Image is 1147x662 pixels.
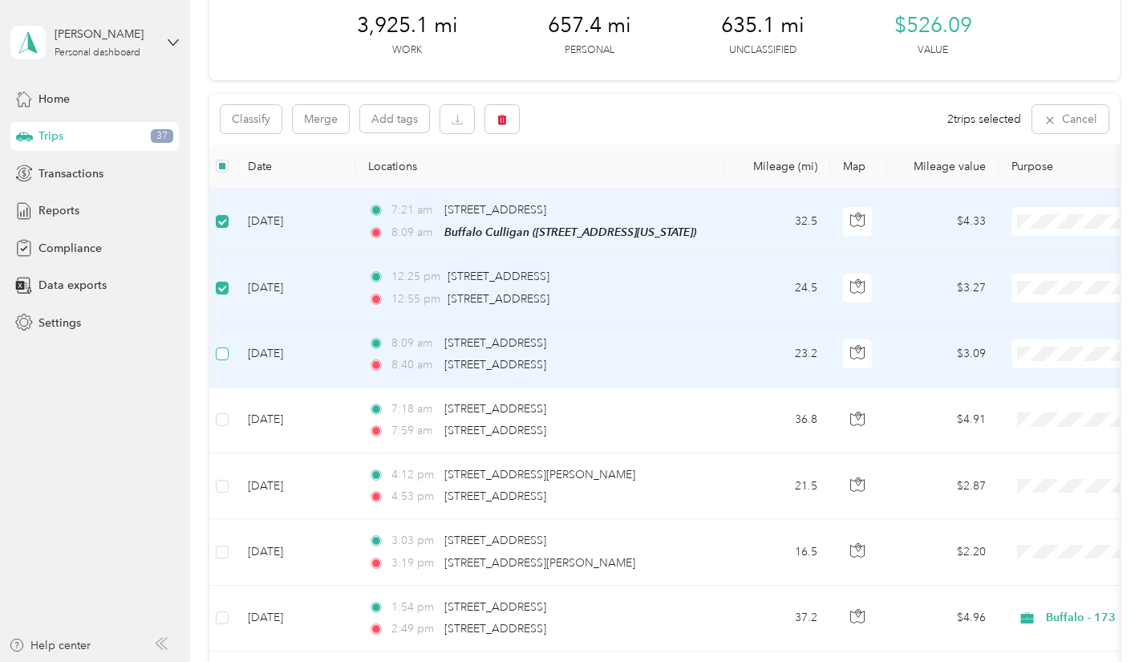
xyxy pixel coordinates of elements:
[391,201,437,219] span: 7:21 am
[235,144,355,189] th: Date
[724,322,830,388] td: 23.2
[444,556,635,570] span: [STREET_ADDRESS][PERSON_NAME]
[830,144,886,189] th: Map
[724,255,830,321] td: 24.5
[391,356,437,374] span: 8:40 am
[391,290,440,308] span: 12:55 pm
[444,336,546,350] span: [STREET_ADDRESS]
[444,489,546,503] span: [STREET_ADDRESS]
[235,322,355,388] td: [DATE]
[886,519,999,585] td: $2.20
[39,240,102,257] span: Compliance
[235,189,355,255] td: [DATE]
[391,335,437,352] span: 8:09 am
[444,622,546,636] span: [STREET_ADDRESS]
[391,488,437,506] span: 4:53 pm
[39,128,63,144] span: Trips
[357,13,458,39] span: 3,925.1 mi
[947,111,1021,128] span: 2 trips selected
[235,519,355,585] td: [DATE]
[355,144,724,189] th: Locations
[151,129,173,144] span: 37
[1057,572,1147,662] iframe: Everlance-gr Chat Button Frame
[444,402,546,416] span: [STREET_ADDRESS]
[444,225,696,238] span: Buffalo Culligan ([STREET_ADDRESS][US_STATE])
[886,388,999,453] td: $4.91
[886,453,999,519] td: $2.87
[235,586,355,652] td: [DATE]
[391,466,437,484] span: 4:12 pm
[724,144,830,189] th: Mileage (mi)
[293,105,349,133] button: Merge
[886,144,999,189] th: Mileage value
[886,255,999,321] td: $3.27
[729,43,796,58] p: Unclassified
[39,202,79,219] span: Reports
[548,13,631,39] span: 657.4 mi
[391,620,437,638] span: 2:49 pm
[724,388,830,453] td: 36.8
[886,322,999,388] td: $3.09
[235,255,355,321] td: [DATE]
[444,424,546,437] span: [STREET_ADDRESS]
[724,586,830,652] td: 37.2
[918,43,948,58] p: Value
[444,468,635,481] span: [STREET_ADDRESS][PERSON_NAME]
[55,48,140,58] div: Personal dashboard
[448,270,549,283] span: [STREET_ADDRESS]
[444,600,546,614] span: [STREET_ADDRESS]
[724,519,830,585] td: 16.5
[9,637,91,654] button: Help center
[391,224,437,242] span: 8:09 am
[1032,105,1108,133] button: Cancel
[391,400,437,418] span: 7:18 am
[444,534,546,547] span: [STREET_ADDRESS]
[724,453,830,519] td: 21.5
[886,189,999,255] td: $4.33
[39,91,70,108] span: Home
[724,189,830,255] td: 32.5
[391,422,437,440] span: 7:59 am
[391,268,440,286] span: 12:25 pm
[235,453,355,519] td: [DATE]
[391,599,437,616] span: 1:54 pm
[894,13,972,39] span: $526.09
[448,292,549,306] span: [STREET_ADDRESS]
[565,43,614,58] p: Personal
[39,277,107,294] span: Data exports
[391,532,437,550] span: 3:03 pm
[360,105,429,132] button: Add tags
[391,554,437,572] span: 3:19 pm
[221,105,282,133] button: Classify
[39,165,103,182] span: Transactions
[444,203,546,217] span: [STREET_ADDRESS]
[444,358,546,372] span: [STREET_ADDRESS]
[392,43,422,58] p: Work
[235,388,355,453] td: [DATE]
[721,13,805,39] span: 635.1 mi
[886,586,999,652] td: $4.96
[39,315,81,331] span: Settings
[55,26,155,43] div: [PERSON_NAME]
